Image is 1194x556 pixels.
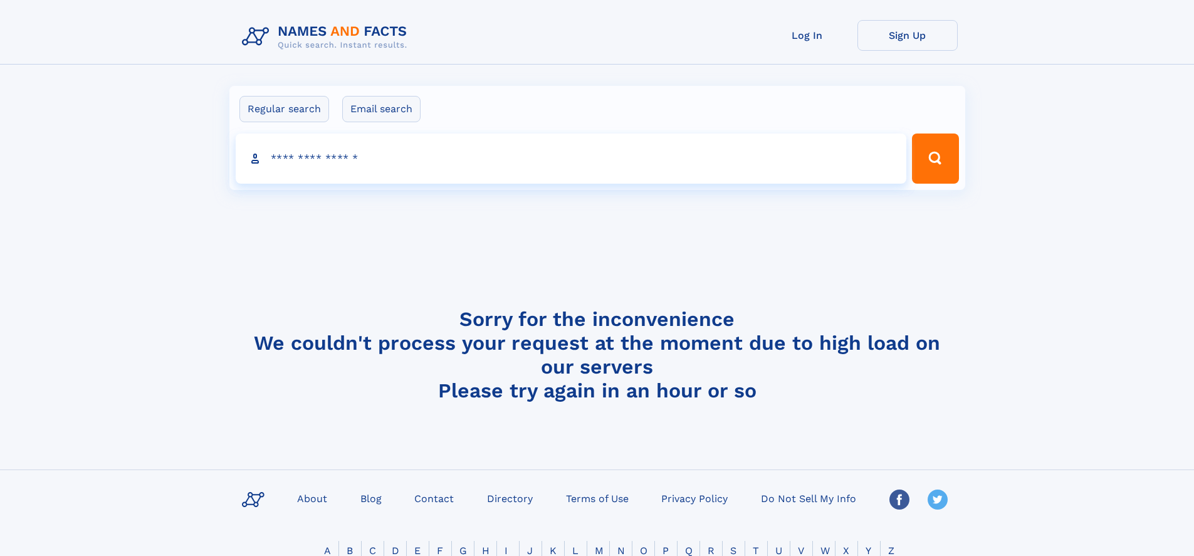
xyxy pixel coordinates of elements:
a: Contact [409,489,459,507]
label: Email search [342,96,421,122]
a: Sign Up [857,20,958,51]
a: Privacy Policy [656,489,733,507]
img: Logo Names and Facts [237,20,417,54]
label: Regular search [239,96,329,122]
a: Do Not Sell My Info [756,489,861,507]
a: Directory [482,489,538,507]
img: Facebook [889,490,909,510]
a: Log In [757,20,857,51]
h4: Sorry for the inconvenience We couldn't process your request at the moment due to high load on ou... [237,307,958,402]
button: Search Button [912,134,958,184]
a: About [292,489,332,507]
a: Terms of Use [561,489,634,507]
a: Blog [355,489,387,507]
img: Twitter [928,490,948,510]
input: search input [236,134,907,184]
